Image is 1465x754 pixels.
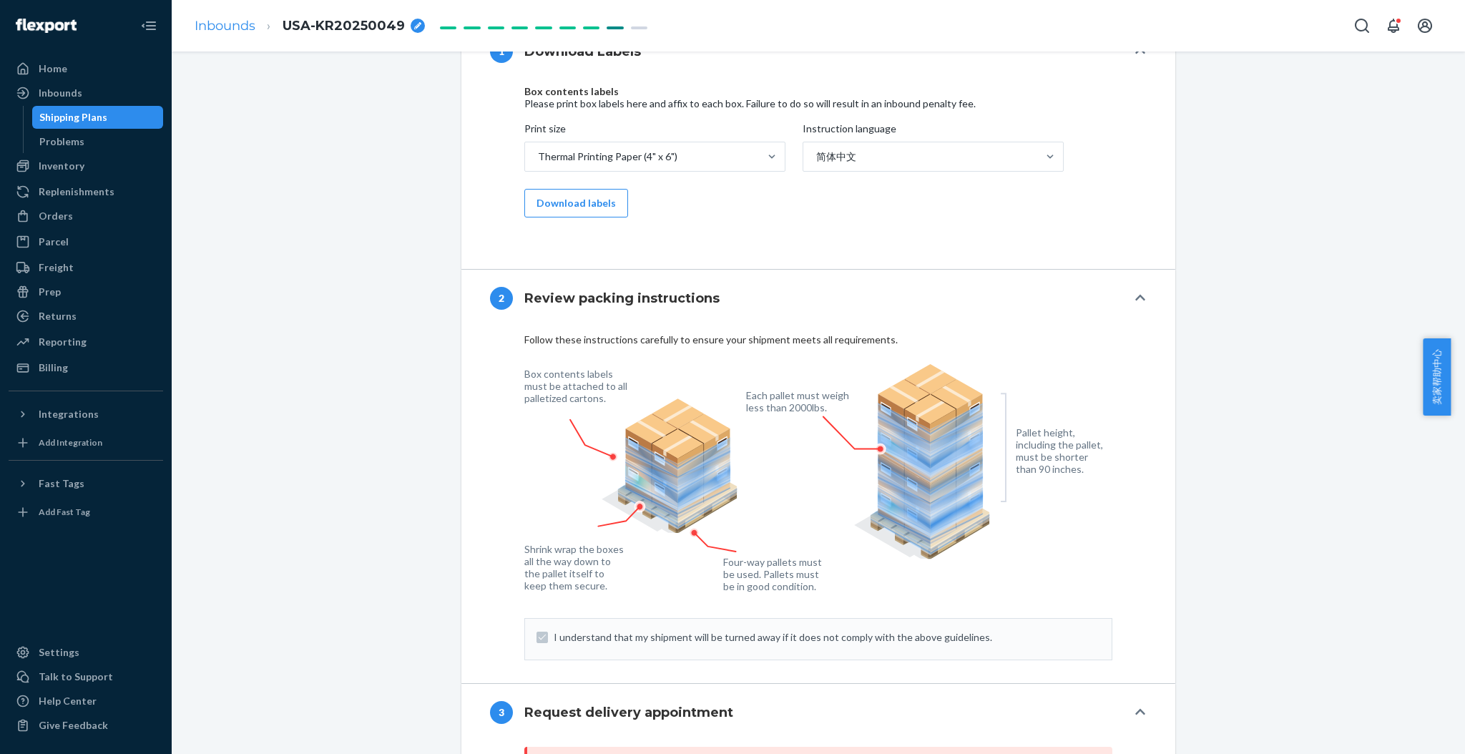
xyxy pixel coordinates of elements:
h4: Request delivery appointment [524,703,733,722]
a: Inbounds [9,82,163,104]
button: Open notifications [1379,11,1408,40]
button: Open account menu [1411,11,1439,40]
a: Reporting [9,331,163,353]
a: Add Fast Tag [9,501,163,524]
div: Prep [39,285,61,299]
input: Print sizeThermal Printing Paper (4" x 6") [536,150,538,164]
div: Inbounds [39,86,82,100]
div: Talk to Support [39,670,113,684]
div: Returns [39,309,77,323]
div: Thermal Printing Paper (4" x 6") [538,150,677,164]
div: Home [39,62,67,76]
figcaption: Pallet height, including the pallet, must be shorter than 90 inches. [1016,426,1109,475]
h4: Review packing instructions [524,289,720,308]
button: 3Request delivery appointment [461,684,1175,741]
a: Orders [9,205,163,227]
a: Shipping Plans [32,106,164,129]
a: Settings [9,641,163,664]
div: Inventory [39,159,84,173]
ol: breadcrumbs [183,5,436,47]
a: Freight [9,256,163,279]
a: Parcel [9,230,163,253]
a: Problems [32,130,164,153]
span: Instruction language [803,122,896,142]
a: Inventory [9,155,163,177]
div: Replenishments [39,185,114,199]
span: I understand that my shipment will be turned away if it does not comply with the above guidelines. [554,630,1100,645]
div: Add Fast Tag [39,506,90,518]
button: Fast Tags [9,472,163,495]
button: Close Navigation [134,11,163,40]
div: Give Feedback [39,718,108,733]
a: Help Center [9,690,163,713]
div: Parcel [39,235,69,249]
button: Integrations [9,403,163,426]
button: Open Search Box [1348,11,1376,40]
a: Home [9,57,163,80]
a: Prep [9,280,163,303]
input: Instruction language简体中文 [815,150,816,164]
span: USA-KR20250049 [283,17,405,36]
img: Flexport logo [16,19,77,33]
div: Follow these instructions carefully to ensure your shipment meets all requirements. [524,333,1112,347]
div: Add Integration [39,436,102,449]
figcaption: Box contents labels must be attached to all palletized cartons. [524,368,631,404]
a: Add Integration [9,431,163,454]
a: Returns [9,305,163,328]
div: Reporting [39,335,87,349]
div: Settings [39,645,79,660]
div: Billing [39,361,68,375]
button: 2Review packing instructions [461,270,1175,327]
div: Freight [39,260,74,275]
div: Integrations [39,407,99,421]
div: Please print box labels here and affix to each box. Failure to do so will result in an inbound pe... [524,97,1084,111]
div: Shipping Plans [39,110,107,124]
div: 3 [490,701,513,724]
button: 卖家帮助中心 [1423,338,1451,416]
div: Orders [39,209,73,223]
figcaption: Shrink wrap the boxes all the way down to the pallet itself to keep them secure. [524,543,627,592]
div: Problems [39,134,84,149]
div: 简体中文 [816,150,856,164]
figcaption: Four-way pallets must be used. Pallets must be in good condition. [723,556,823,592]
div: Fast Tags [39,476,84,491]
button: Download labels [524,189,628,217]
input: I understand that my shipment will be turned away if it does not comply with the above guidelines. [536,632,548,643]
div: 2 [490,287,513,310]
a: Billing [9,356,163,379]
div: Help Center [39,694,97,708]
h4: Box contents labels [524,86,1084,97]
figcaption: Each pallet must weigh less than 2000lbs. [746,389,853,413]
a: Inbounds [195,18,255,34]
a: Talk to Support [9,665,163,688]
a: Replenishments [9,180,163,203]
button: Give Feedback [9,714,163,737]
span: Print size [524,122,566,142]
